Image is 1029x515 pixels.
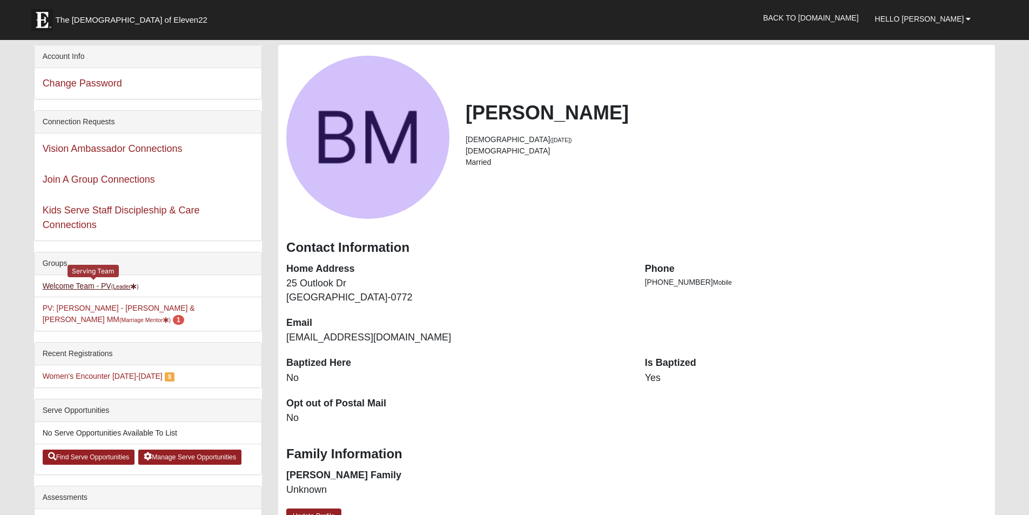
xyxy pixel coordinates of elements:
a: Manage Serve Opportunities [138,450,241,465]
div: Connection Requests [35,111,261,133]
dd: 25 Outlook Dr [GEOGRAPHIC_DATA]-0772 [286,277,629,304]
small: (Marriage Mentor ) [119,317,171,323]
h3: Contact Information [286,240,987,256]
small: (Leader ) [111,283,139,290]
dt: Opt out of Postal Mail [286,397,629,411]
a: View Fullsize Photo [286,56,449,219]
div: Serve Opportunities [35,399,261,422]
a: PV: [PERSON_NAME] - [PERSON_NAME] & [PERSON_NAME] MM(Marriage Mentor) 1 [43,304,195,324]
h3: Family Information [286,446,987,462]
div: Groups [35,252,261,275]
dt: Home Address [286,262,629,276]
li: [PHONE_NUMBER] [645,277,987,288]
span: Mobile [713,279,732,286]
a: Welcome Team - PV(Leader) [43,282,139,290]
a: Vision Ambassador Connections [43,143,183,154]
a: Women's Encounter [DATE]-[DATE] [43,372,163,380]
dt: Is Baptized [645,356,987,370]
li: No Serve Opportunities Available To List [35,422,261,444]
small: ([DATE]) [550,137,572,143]
a: Hello [PERSON_NAME] [867,5,979,32]
dt: Baptized Here [286,356,629,370]
a: The [DEMOGRAPHIC_DATA] of Eleven22 [26,4,242,31]
li: [DEMOGRAPHIC_DATA] [466,134,987,145]
dd: No [286,411,629,425]
span: The [DEMOGRAPHIC_DATA] of Eleven22 [56,15,207,25]
dd: No [286,371,629,385]
div: Account Info [35,45,261,68]
a: Find Serve Opportunities [43,450,135,465]
h2: [PERSON_NAME] [466,101,987,124]
dt: [PERSON_NAME] Family [286,469,629,483]
dd: Unknown [286,483,629,497]
div: Assessments [35,486,261,509]
a: Join A Group Connections [43,174,155,185]
dt: Phone [645,262,987,276]
span: Hello [PERSON_NAME] [875,15,964,23]
li: Married [466,157,987,168]
a: Kids Serve Staff Discipleship & Care Connections [43,205,200,230]
dt: Email [286,316,629,330]
li: [DEMOGRAPHIC_DATA] [466,145,987,157]
a: Change Password [43,78,122,89]
label: $ [165,372,174,382]
img: Eleven22 logo [31,9,53,31]
dd: [EMAIL_ADDRESS][DOMAIN_NAME] [286,331,629,345]
div: Recent Registrations [35,343,261,365]
div: Serving Team [68,265,119,277]
dd: Yes [645,371,987,385]
a: Back to [DOMAIN_NAME] [755,4,867,31]
span: number of pending members [173,315,184,325]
